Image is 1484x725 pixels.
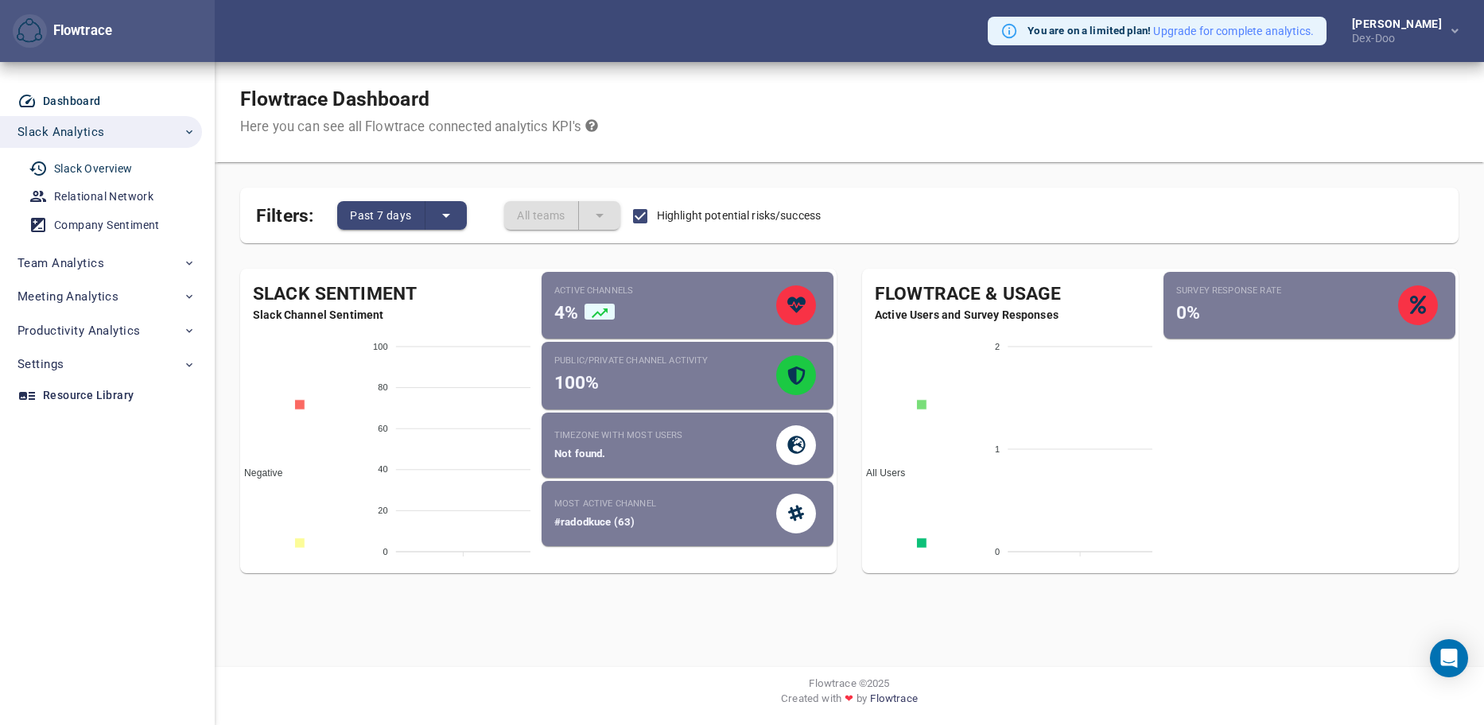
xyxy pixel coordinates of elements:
[554,302,578,324] span: 4%
[47,21,112,41] div: Flowtrace
[378,465,388,475] tspan: 40
[995,444,1000,454] tspan: 1
[1430,639,1468,677] div: Open Intercom Messenger
[995,547,1000,556] tspan: 0
[854,467,905,479] span: All Users
[17,320,140,341] span: Productivity Analytics
[240,118,598,137] div: Here you can see all Flowtrace connected analytics KPI's
[43,91,101,111] div: Dashboard
[17,286,118,307] span: Meeting Analytics
[862,307,1160,323] span: Active Users and Survey Responses
[1352,29,1448,44] div: Dex-doo
[378,424,388,433] tspan: 60
[554,498,776,510] small: Most active channel
[1176,285,1398,297] small: Survey Response Rate
[54,215,160,235] div: Company Sentiment
[337,201,466,230] div: split button
[378,506,388,515] tspan: 20
[373,342,388,351] tspan: 100
[657,207,821,224] span: Highlight potential risks/success
[504,201,620,230] div: split button
[378,382,388,392] tspan: 80
[240,87,598,111] h1: Flowtrace Dashboard
[240,307,538,323] span: Slack Channel Sentiment
[554,355,776,367] small: Public/private Channel Activity
[240,281,538,308] div: Slack Sentiment
[17,122,104,142] span: Slack Analytics
[43,386,134,405] div: Resource Library
[1327,14,1471,48] button: [PERSON_NAME]Dex-doo
[554,429,776,442] small: Timezone with most users
[13,14,47,48] button: Flowtrace
[17,354,64,374] span: Settings
[383,547,388,556] tspan: 0
[232,467,283,479] span: Negative
[841,691,857,706] span: ❤
[1352,18,1448,29] div: [PERSON_NAME]
[256,196,313,230] span: Filters:
[1028,25,1151,37] strong: You are on a limited plan!
[350,206,411,225] span: Past 7 days
[995,342,1000,351] tspan: 2
[809,676,889,691] span: Flowtrace © 2025
[857,691,867,712] span: by
[554,285,776,297] small: Active Channels
[227,691,1471,712] div: Created with
[870,691,917,712] a: Flowtrace
[17,18,42,44] img: Flowtrace
[554,516,635,528] span: #radodkuce (63)
[862,281,1160,308] div: Flowtrace & Usage
[13,14,112,48] div: Flowtrace
[1153,23,1314,39] button: Upgrade for complete analytics.
[554,372,600,394] span: 100%
[54,159,133,179] div: Slack Overview
[554,448,605,459] span: Not found.
[337,201,425,230] button: Past 7 days
[17,253,104,273] span: Team Analytics
[54,187,153,207] div: Relational Network
[1176,302,1200,324] span: 0%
